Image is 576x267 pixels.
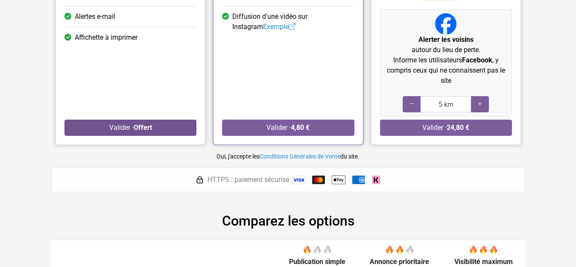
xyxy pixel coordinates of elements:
img: Facebook [435,13,456,35]
img: Klarna [372,176,380,184]
span: Annonce prioritaire [370,258,429,266]
strong: Offert [133,123,152,132]
span: Diffusion d'une vidéo sur Instagram [232,12,354,32]
img: Visa [292,176,305,184]
strong: Facebook [462,56,492,64]
a: Conditions Générales de Vente [260,153,340,160]
a: Exemple [263,23,295,31]
strong: 24,80 € [447,123,469,132]
span: Visibilité maximum [454,258,513,266]
small: Oui, j'accepte les du site. [216,153,360,160]
p: Informe les utilisateurs , y compris ceux qui ne connaissent pas le site [383,55,508,86]
span: Alertes e-mail [75,12,115,22]
span: HTTPS : paiement sécurisé [208,175,289,185]
span: Publication simple [289,258,345,266]
h2: Comparez les options [51,213,525,229]
img: HTTPS : paiement sécurisé [196,176,204,184]
button: Valider ·24,80 € [380,120,512,136]
button: Valider ·Offert [64,120,196,136]
button: Valider ·4,80 € [222,120,354,136]
img: Apple Pay [332,173,345,187]
img: American Express [352,176,365,184]
span: Affichette à imprimer [75,32,137,43]
img: Mastercard [312,176,325,184]
strong: 4,80 € [291,123,310,132]
p: autour du lieu de perte. [383,35,508,55]
strong: Alerter les voisins [418,35,473,44]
